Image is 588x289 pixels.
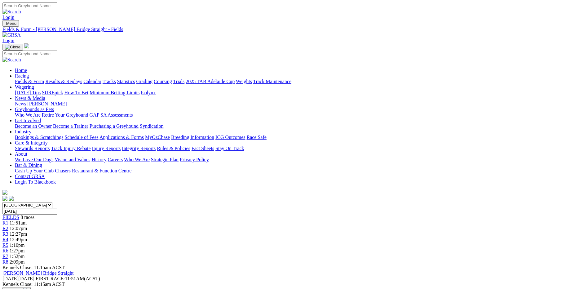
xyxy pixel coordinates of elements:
a: How To Bet [64,90,89,95]
a: Tracks [103,79,116,84]
img: Search [2,57,21,63]
a: News & Media [15,96,45,101]
a: R3 [2,231,8,237]
span: FIELDS [2,215,19,220]
a: Track Injury Rebate [51,146,91,151]
img: twitter.svg [9,196,14,201]
a: Cash Up Your Club [15,168,54,173]
a: Trials [173,79,184,84]
a: [PERSON_NAME] [27,101,67,106]
a: R2 [2,226,8,231]
div: Get Involved [15,123,586,129]
a: Applications & Forms [99,135,144,140]
button: Toggle navigation [2,20,19,27]
a: Grading [136,79,153,84]
a: Injury Reports [92,146,121,151]
input: Search [2,2,57,9]
a: [DATE] Tips [15,90,41,95]
a: News [15,101,26,106]
span: FIRST RACE: [36,276,65,281]
a: R5 [2,242,8,248]
span: 1:52pm [10,254,25,259]
a: Who We Are [124,157,150,162]
a: Vision and Values [55,157,90,162]
a: Contact GRSA [15,174,45,179]
a: Home [15,68,27,73]
a: ICG Outcomes [215,135,245,140]
a: Fields & Form - [PERSON_NAME] Bridge Straight - Fields [2,27,586,32]
a: Fields & Form [15,79,44,84]
div: Bar & Dining [15,168,586,174]
a: Race Safe [246,135,266,140]
img: logo-grsa-white.png [2,190,7,195]
button: Toggle navigation [2,44,23,51]
span: 12:07pm [10,226,27,231]
span: 2:09pm [10,259,25,265]
a: Schedule of Fees [64,135,98,140]
span: 11:51AM(ACST) [36,276,100,281]
span: 1:27pm [10,248,25,253]
a: Weights [236,79,252,84]
a: Syndication [140,123,163,129]
span: Menu [6,21,16,26]
a: Wagering [15,84,34,90]
div: About [15,157,586,162]
img: logo-grsa-white.png [24,43,29,48]
a: History [91,157,106,162]
a: Calendar [83,79,101,84]
a: SUREpick [42,90,63,95]
a: R6 [2,248,8,253]
a: Retire Your Greyhound [42,112,88,118]
span: 12:27pm [10,231,27,237]
a: Racing [15,73,29,78]
a: Isolynx [141,90,156,95]
span: Kennels Close: 11:15am ACST [2,265,65,270]
input: Select date [2,208,57,215]
input: Search [2,51,57,57]
div: Kennels Close: 11:15am ACST [2,282,586,287]
a: Fact Sheets [192,146,214,151]
a: Breeding Information [171,135,214,140]
img: facebook.svg [2,196,7,201]
div: News & Media [15,101,586,107]
a: Greyhounds as Pets [15,107,54,112]
a: Strategic Plan [151,157,179,162]
a: Privacy Policy [180,157,209,162]
a: Bar & Dining [15,162,42,168]
a: Bookings & Scratchings [15,135,63,140]
a: Login [2,15,14,20]
span: 12:49pm [10,237,27,242]
img: Search [2,9,21,15]
div: Care & Integrity [15,146,586,151]
a: Rules & Policies [157,146,190,151]
a: Coursing [154,79,172,84]
span: R4 [2,237,8,242]
a: Track Maintenance [253,79,291,84]
a: About [15,151,27,157]
a: Statistics [117,79,135,84]
a: Chasers Restaurant & Function Centre [55,168,131,173]
a: R7 [2,254,8,259]
div: Industry [15,135,586,140]
a: GAP SA Assessments [90,112,133,118]
a: Stay On Track [215,146,244,151]
a: Get Involved [15,118,41,123]
img: Close [5,45,20,50]
a: Become an Owner [15,123,52,129]
a: R8 [2,259,8,265]
a: Purchasing a Greyhound [90,123,139,129]
span: 1:10pm [10,242,25,248]
div: Wagering [15,90,586,96]
span: 8 races [20,215,34,220]
a: Results & Replays [45,79,82,84]
div: Racing [15,79,586,84]
a: Login [2,38,14,43]
a: Care & Integrity [15,140,48,145]
span: R1 [2,220,8,225]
